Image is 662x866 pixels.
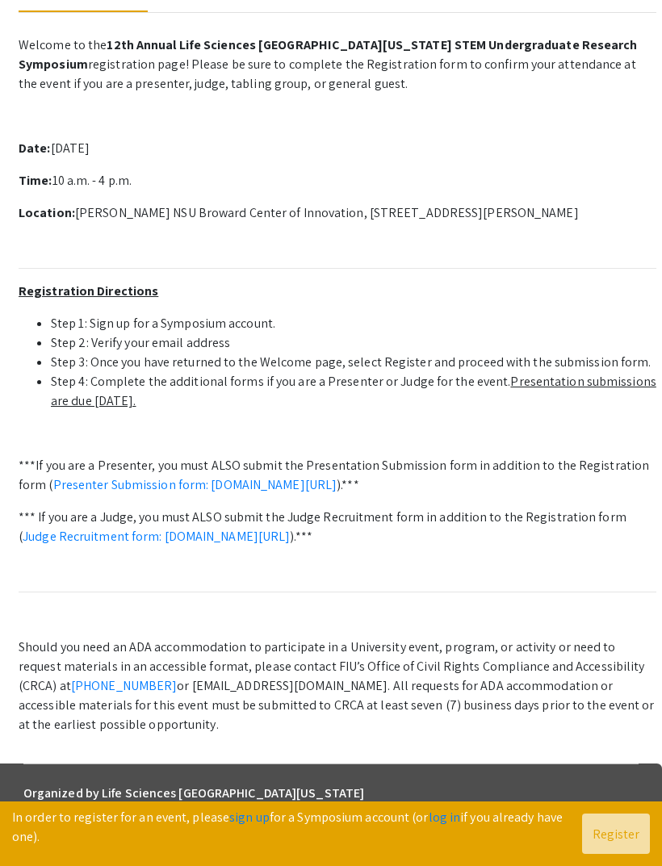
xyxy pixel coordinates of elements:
u: Registration Directions [19,282,158,299]
a: Presenter Submission form: [DOMAIN_NAME][URL] [53,476,337,493]
li: Step 3: Once you have returned to the Welcome page, select Register and proceed with the submissi... [51,353,656,372]
p: 10 a.m. - 4 p.m. [19,171,656,190]
h6: Organized by Life Sciences [GEOGRAPHIC_DATA][US_STATE] [23,777,639,810]
a: log in [429,809,461,826]
a: Judge Recruitment form: [DOMAIN_NAME][URL] [23,528,290,545]
li: Step 1: Sign up for a Symposium account. [51,314,656,333]
strong: Location: [19,204,75,221]
p: Welcome to the registration page! Please be sure to complete the Registration form to confirm you... [19,36,656,94]
li: Step 4: Complete the additional forms if you are a Presenter or Judge for the event. [51,372,656,411]
strong: 12th Annual Life Sciences [GEOGRAPHIC_DATA][US_STATE] STEM Undergraduate Research Symposium [19,36,638,73]
a: [PHONE_NUMBER] [71,677,177,694]
p: [PERSON_NAME] NSU Broward Center of Innovation, [STREET_ADDRESS][PERSON_NAME] [19,203,656,223]
p: ***If you are a Presenter, you must ALSO submit the Presentation Submission form in addition to t... [19,456,656,495]
button: Register [582,814,650,854]
strong: Date: [19,140,51,157]
iframe: Chat [12,793,69,854]
li: Step 2: Verify your email address [51,333,656,353]
strong: Time: [19,172,52,189]
p: [DATE] [19,139,656,158]
a: sign up [229,809,270,826]
p: Should you need an ADA accommodation to participate in a University event, program, or activity o... [19,638,656,734]
p: *** If you are a Judge, you must ALSO submit the Judge Recruitment form in addition to the Regist... [19,508,656,546]
p: In order to register for an event, please for a Symposium account (or if you already have one). [12,808,582,847]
